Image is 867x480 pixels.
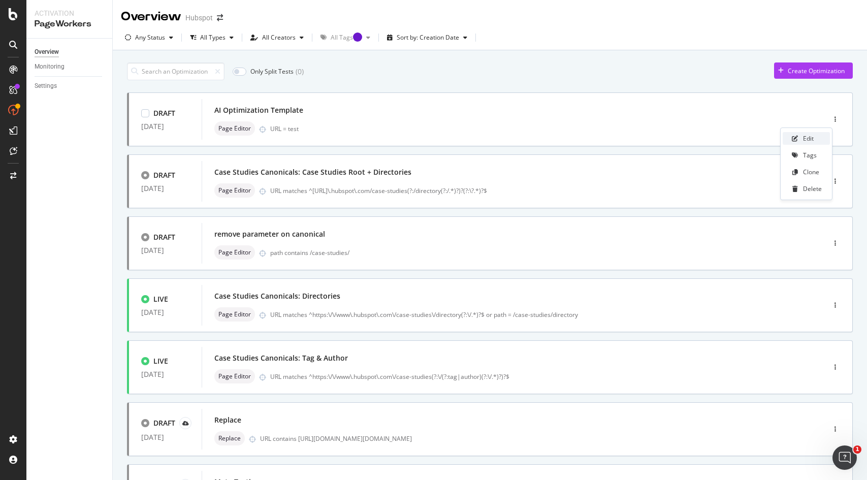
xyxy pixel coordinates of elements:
div: URL = test [270,124,782,133]
div: DRAFT [153,418,175,428]
div: [DATE] [141,308,189,316]
div: Only Split Tests [250,67,294,76]
div: URL matches ^https:\/\/www\.hubspot\.com\/case-studies(?:\/(?:tag|author)(?:\/.*)?)?$ [270,372,782,381]
div: Settings [35,81,57,91]
div: Case Studies Canonicals: Tag & Author [214,353,348,363]
a: Overview [35,47,105,57]
div: Tooltip anchor [353,33,362,42]
button: All TagsTooltip anchor [316,29,374,46]
div: Clone [803,168,819,176]
div: [DATE] [141,122,189,131]
div: Tags [803,151,817,159]
a: Settings [35,81,105,91]
div: Hubspot [185,13,213,23]
div: Monitoring [35,61,65,72]
div: URL contains [URL][DOMAIN_NAME][DOMAIN_NAME] [260,434,782,443]
div: All Types [200,35,226,41]
div: Delete [803,184,822,193]
button: Any Status [121,29,177,46]
div: neutral label [214,431,245,445]
button: Create Optimization [774,62,853,79]
div: All Tags [331,35,362,41]
div: URL matches ^[URL]\.hubspot\.com/case-studies(?:/directory(?:/.*)?)?(?:\?.*)?$ [270,186,782,195]
span: Page Editor [218,249,251,255]
div: ( 0 ) [296,67,304,77]
div: neutral label [214,183,255,198]
iframe: Intercom live chat [832,445,857,470]
span: Page Editor [218,373,251,379]
div: Create Optimization [788,67,845,75]
button: All Types [186,29,238,46]
div: Any Status [135,35,165,41]
div: Overview [121,8,181,25]
div: neutral label [214,121,255,136]
div: DRAFT [153,170,175,180]
div: Edit [803,134,814,143]
span: Page Editor [218,187,251,194]
div: Sort by: Creation Date [397,35,459,41]
div: path contains /case-studies/ [270,248,782,257]
div: LIVE [153,294,168,304]
div: Replace [214,415,241,425]
div: remove parameter on canonical [214,229,325,239]
div: [DATE] [141,433,189,441]
div: [DATE] [141,246,189,254]
div: LIVE [153,356,168,366]
button: All Creators [246,29,308,46]
span: Page Editor [218,311,251,317]
span: Page Editor [218,125,251,132]
div: Activation [35,8,104,18]
div: Case Studies Canonicals: Directories [214,291,340,301]
div: All Creators [262,35,296,41]
div: PageWorkers [35,18,104,30]
button: Sort by: Creation Date [383,29,471,46]
div: neutral label [214,307,255,322]
a: Monitoring [35,61,105,72]
div: AI Optimization Template [214,105,303,115]
div: DRAFT [153,108,175,118]
span: Replace [218,435,241,441]
div: Case Studies Canonicals: Case Studies Root + Directories [214,167,411,177]
span: 1 [853,445,861,454]
div: URL matches ^https:\/\/www\.hubspot\.com\/case-studies\/directory(?:\/.*)?$ or path = /case-studi... [270,310,782,319]
div: [DATE] [141,184,189,193]
div: DRAFT [153,232,175,242]
input: Search an Optimization [127,62,224,80]
div: [DATE] [141,370,189,378]
div: neutral label [214,369,255,383]
div: arrow-right-arrow-left [217,14,223,21]
div: Overview [35,47,59,57]
div: neutral label [214,245,255,260]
